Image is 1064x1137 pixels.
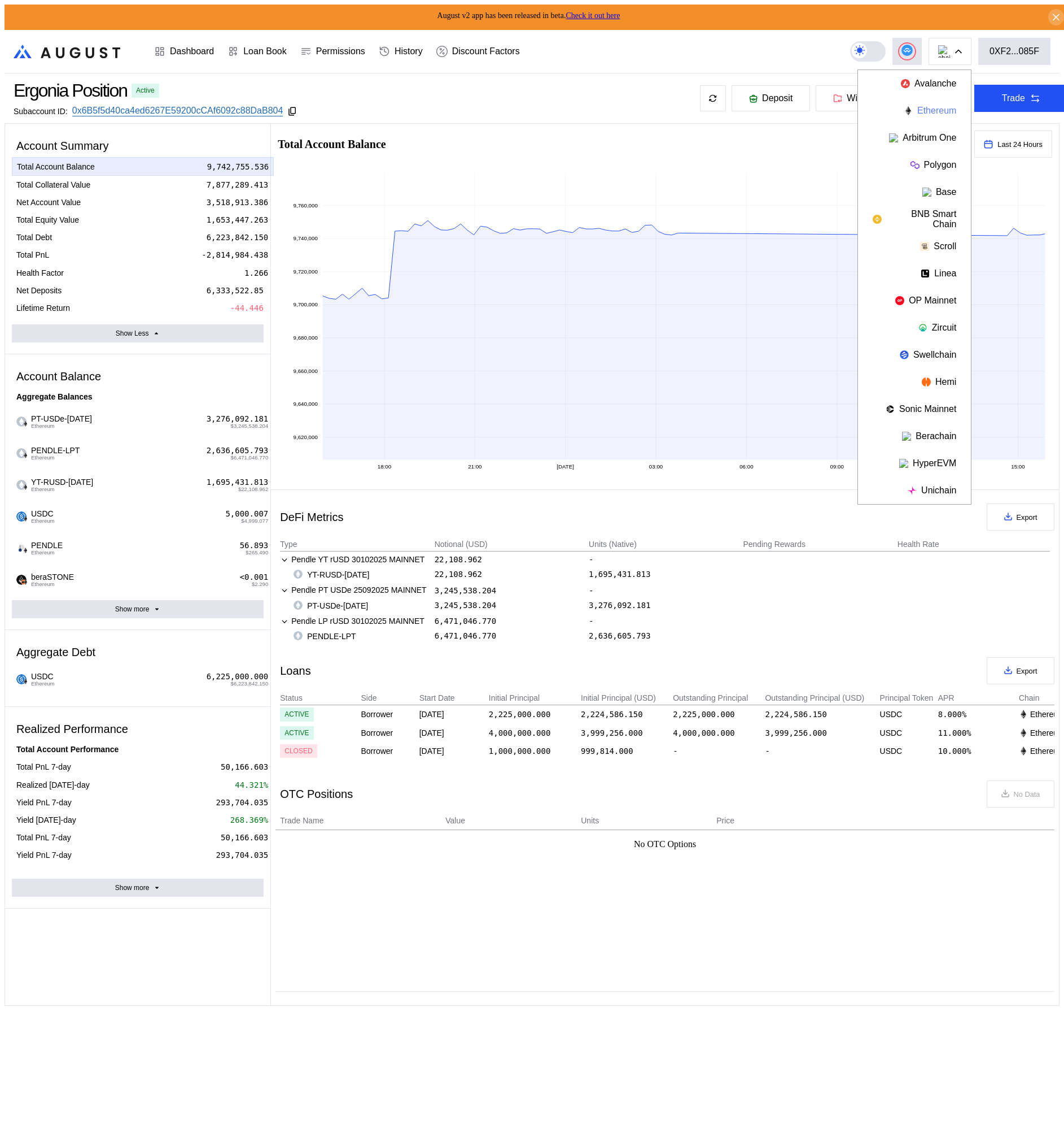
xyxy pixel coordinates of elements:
img: svg+xml,%3c [1019,728,1028,737]
div: 2,636,605.793 [589,631,651,640]
div: 1,000,000.000 [489,747,551,756]
span: Deposit [762,93,792,103]
button: Show more [12,600,264,618]
div: 10.000% [938,744,1017,758]
img: svg+xml,%3c [23,453,28,458]
img: chain logo [901,79,910,88]
div: OTC Positions [280,788,353,801]
button: Hemi [858,368,971,396]
button: Swellchain [858,341,971,368]
div: Yield PnL 7-day [16,850,72,860]
span: YT-RUSD-[DATE] [27,478,93,492]
div: Health Rate [897,540,939,549]
div: Permissions [316,46,365,57]
span: Trade Name [280,815,323,827]
text: 9,740,000 [294,235,318,241]
div: 2,224,586.150 [581,710,643,719]
div: 6,471,046.770 [435,617,497,626]
button: OP Mainnet [858,287,971,314]
text: 9,640,000 [294,401,318,407]
div: Pendle LP rUSD 30102025 MAINNET [280,615,432,627]
span: beraSTONE [27,572,74,587]
div: Trade [1002,93,1025,103]
div: 3,245,538.204 [435,586,497,595]
div: Type [280,540,297,549]
div: Health Factor [16,268,64,278]
div: - [589,615,741,627]
img: chain logo [899,459,908,468]
text: 9,720,000 [294,268,318,275]
img: chain logo [922,188,931,197]
div: 5,000.007 [225,509,268,519]
text: 21:00 [468,463,482,470]
text: 9,660,000 [294,368,318,374]
div: Loan Book [243,46,287,57]
div: 0XF2...085F [989,46,1039,57]
div: 1,653,447.263 [207,215,269,225]
text: 09:00 [830,463,844,470]
span: $6,471,046.770 [231,455,269,461]
div: Initial Principal [489,693,579,702]
div: Borrower [361,726,417,740]
span: $2.290 [252,581,268,587]
div: Status [280,693,359,702]
div: PT-USDe-[DATE] [294,601,368,611]
div: 11.000% [938,726,1017,740]
span: USDC [27,509,55,524]
div: 2,636,605.793 [207,446,269,455]
div: - [673,744,763,758]
span: Export [1017,667,1037,675]
div: YT-RUSD-[DATE] [294,570,369,580]
div: 3,518,913.386 [207,197,269,207]
text: 9,760,000 [294,202,318,209]
div: Discount Factors [452,46,520,57]
div: APR [938,693,1017,702]
a: Check it out here [566,11,620,20]
img: svg+xml,%3c [23,579,28,585]
span: PENDLE-LPT [27,446,80,461]
div: Yield [DATE]-day [16,815,76,825]
div: Loans [280,665,311,678]
div: Realized [DATE]-day [16,780,90,790]
div: 999,814.000 [581,747,633,756]
div: Borrower [361,744,417,758]
button: Show more [12,879,264,897]
span: Ethereum [31,455,80,461]
div: No OTC Options [634,839,696,849]
img: usdc.png [16,674,27,684]
div: 50,166.603 [221,762,268,772]
img: empty-token.png [294,631,303,640]
div: Borrower [361,708,417,721]
div: - [589,584,741,596]
div: Aggregate Balances [12,388,264,406]
div: 6,333,522.858 [207,285,269,296]
img: chain logo [889,133,898,142]
div: 293,704.035 [216,797,269,808]
div: 3,245,538.204 [435,601,497,610]
div: Net Deposits [16,285,62,296]
div: Total Account Balance [17,162,95,172]
text: [DATE] [557,463,575,470]
span: USDC [27,672,55,687]
span: PT-USDe-[DATE] [27,414,92,429]
img: chain logo [886,405,895,414]
div: Pendle YT rUSD 30102025 MAINNET [280,554,432,565]
div: Total Account Performance [12,740,264,758]
div: 50,166.603 [221,832,268,843]
div: Total PnL [16,250,49,260]
img: chain logo [918,323,927,332]
div: USDC [880,708,936,721]
div: -44.446% [230,303,268,313]
div: Show more [115,884,150,892]
img: chain logo [910,160,919,170]
div: 3,999,256.000 [581,728,643,737]
span: Last 24 Hours [997,140,1043,149]
span: Ethereum [31,487,93,492]
span: Ethereum [31,550,63,556]
div: 1,695,431.813 [589,570,651,579]
img: chain logo [921,269,930,278]
img: chain logo [920,242,929,251]
text: 06:00 [739,463,754,470]
div: Total Collateral Value [16,180,90,190]
div: Principal Token [880,693,936,702]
